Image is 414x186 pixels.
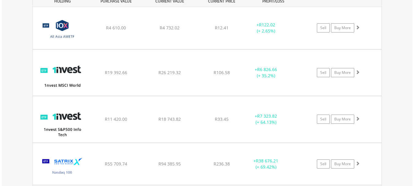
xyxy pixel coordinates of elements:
[160,25,180,31] span: R4 732.02
[317,23,330,32] a: Sell
[105,70,127,75] span: R19 392.66
[36,15,89,47] img: EQU.ZA.APACXJ.png
[317,115,330,124] a: Sell
[36,57,89,94] img: EQU.ZA.ETFWLD.png
[331,68,354,77] a: Buy More
[256,158,278,164] span: R38 676.21
[243,158,289,170] div: + (+ 69.42%)
[215,116,229,122] span: R33.45
[158,70,181,75] span: R26 219.32
[331,23,354,32] a: Buy More
[214,70,230,75] span: R106.58
[106,25,126,31] span: R4 610.00
[331,159,354,169] a: Buy More
[243,113,289,125] div: + (+ 64.13%)
[158,161,181,167] span: R94 385.95
[257,66,277,72] span: R6 826.66
[331,115,354,124] a: Buy More
[317,159,330,169] a: Sell
[214,161,230,167] span: R236.38
[317,68,330,77] a: Sell
[257,113,277,119] span: R7 323.82
[36,104,89,141] img: EQU.ZA.ETF5IT.png
[215,25,229,31] span: R12.41
[259,22,275,28] span: R122.02
[36,151,89,184] img: EQU.ZA.STXNDQ.png
[243,22,289,34] div: + (+ 2.65%)
[243,66,289,79] div: + (+ 35.2%)
[105,116,127,122] span: R11 420.00
[158,116,181,122] span: R18 743.82
[105,161,127,167] span: R55 709.74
